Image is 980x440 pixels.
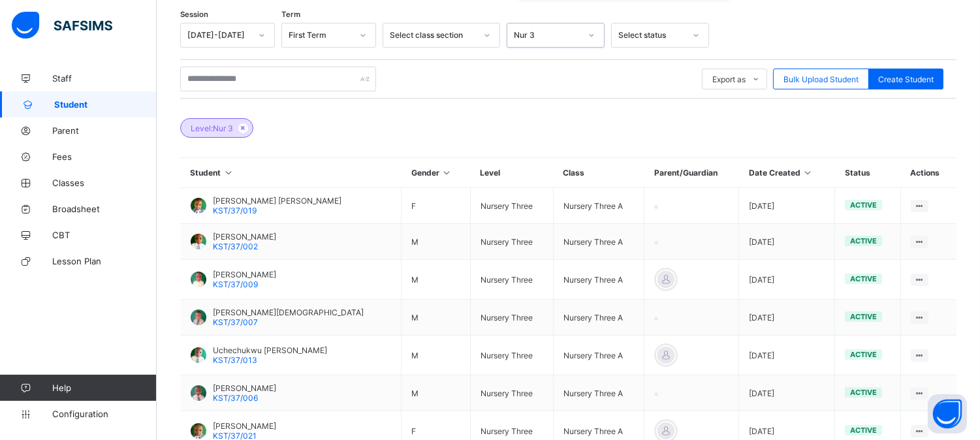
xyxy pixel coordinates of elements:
div: [DATE]-[DATE] [187,31,251,40]
span: Help [52,383,156,393]
span: Session [180,10,208,19]
td: Nursery Three [471,224,554,260]
span: Staff [52,73,157,84]
span: active [850,274,877,283]
span: Export as [712,74,746,84]
span: active [850,312,877,321]
span: KST/37/002 [213,242,258,251]
td: Nursery Three A [553,300,644,336]
th: Student [181,158,402,188]
div: Select status [618,31,685,40]
td: Nursery Three A [553,260,644,300]
td: [DATE] [739,375,835,411]
span: [PERSON_NAME][DEMOGRAPHIC_DATA] [213,307,364,317]
td: [DATE] [739,300,835,336]
th: Status [835,158,901,188]
td: Nursery Three [471,260,554,300]
div: First Term [289,31,352,40]
td: [DATE] [739,188,835,224]
td: Nursery Three [471,336,554,375]
span: Student [54,99,157,110]
span: [PERSON_NAME] [213,421,276,431]
span: Configuration [52,409,156,419]
th: Gender [402,158,471,188]
td: Nursery Three [471,188,554,224]
div: Nur 3 [514,31,580,40]
td: M [402,375,471,411]
th: Actions [900,158,956,188]
span: active [850,388,877,397]
th: Date Created [739,158,835,188]
span: [PERSON_NAME] [213,232,276,242]
i: Sort in Ascending Order [802,168,814,178]
span: KST/37/006 [213,393,258,403]
div: Select class section [390,31,476,40]
span: KST/37/009 [213,279,258,289]
span: KST/37/007 [213,317,258,327]
span: KST/37/013 [213,355,257,365]
span: Lesson Plan [52,256,157,266]
span: Create Student [878,74,934,84]
span: Fees [52,151,157,162]
th: Level [471,158,554,188]
span: [PERSON_NAME] [213,270,276,279]
span: active [850,236,877,245]
td: M [402,260,471,300]
th: Class [553,158,644,188]
td: Nursery Three [471,300,554,336]
span: Parent [52,125,157,136]
td: Nursery Three A [553,336,644,375]
td: Nursery Three A [553,375,644,411]
td: M [402,224,471,260]
td: F [402,188,471,224]
button: Open asap [928,394,967,433]
td: Nursery Three A [553,224,644,260]
td: [DATE] [739,336,835,375]
span: [PERSON_NAME] [PERSON_NAME] [213,196,341,206]
span: active [850,426,877,435]
td: M [402,300,471,336]
img: safsims [12,12,112,39]
span: [PERSON_NAME] [213,383,276,393]
span: CBT [52,230,157,240]
th: Parent/Guardian [644,158,739,188]
span: Level: Nur 3 [191,123,233,133]
span: Classes [52,178,157,188]
i: Sort in Ascending Order [223,168,234,178]
span: Broadsheet [52,204,157,214]
span: active [850,200,877,210]
span: Uchechukwu [PERSON_NAME] [213,345,327,355]
span: Bulk Upload Student [783,74,859,84]
span: Term [281,10,300,19]
td: [DATE] [739,224,835,260]
td: M [402,336,471,375]
td: Nursery Three A [553,188,644,224]
i: Sort in Ascending Order [441,168,452,178]
td: [DATE] [739,260,835,300]
td: Nursery Three [471,375,554,411]
span: active [850,350,877,359]
span: KST/37/019 [213,206,257,215]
